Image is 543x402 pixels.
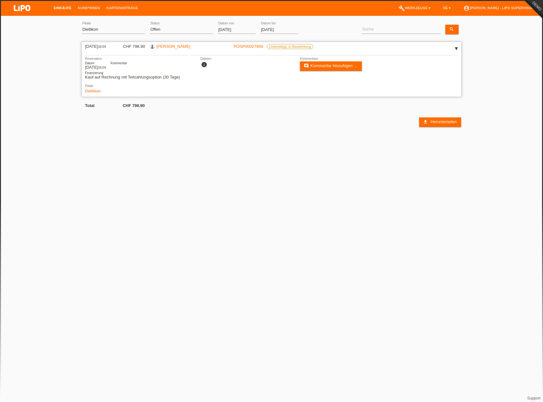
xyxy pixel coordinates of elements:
a: account_circle[PERSON_NAME] - LIPO Supervisor ▾ [460,6,540,10]
i: search [449,27,454,32]
a: download Herunterladen [419,117,461,127]
b: Total [85,103,95,108]
a: Support [527,396,540,400]
a: buildWerkzeuge ▾ [395,6,434,10]
a: search [445,25,459,34]
a: POSP00027856 [234,44,263,49]
i: account_circle [463,5,470,11]
div: Finanzierung [85,71,196,75]
i: download [423,119,428,124]
div: Filiale [85,84,196,88]
div: CHF 798.90 [115,44,145,49]
a: commentKommentar hinzufügen ... [300,61,362,71]
a: Dietlikon [85,89,101,93]
div: Dateien [200,57,295,60]
div: Reservation [85,57,196,60]
a: DE ▾ [440,6,454,10]
i: comment [304,63,309,68]
a: Kartenanträge [103,6,141,10]
b: CHF 798.90 [123,103,145,108]
span: Herunterladen [430,119,456,124]
a: [PERSON_NAME] [156,44,190,49]
div: Kauf auf Rechnung mit Teilzahlungsoption (30 Tage) [85,71,196,79]
a: Kund*innen [75,6,103,10]
span: 16:04 [98,45,106,48]
div: Datum [85,61,106,65]
div: [DATE] [85,44,110,49]
div: Kommentare [300,57,395,60]
div: Kommentar [111,61,127,65]
label: Unbestätigt, in Bearbeitung [267,44,313,49]
a: Einkäufe [51,6,75,10]
div: auf-/zuklappen [452,44,461,53]
i: info [200,61,208,68]
a: LIPO pay [6,13,38,18]
span: 16:04 [98,66,106,69]
i: build [399,5,405,11]
div: [DATE] [85,61,106,70]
